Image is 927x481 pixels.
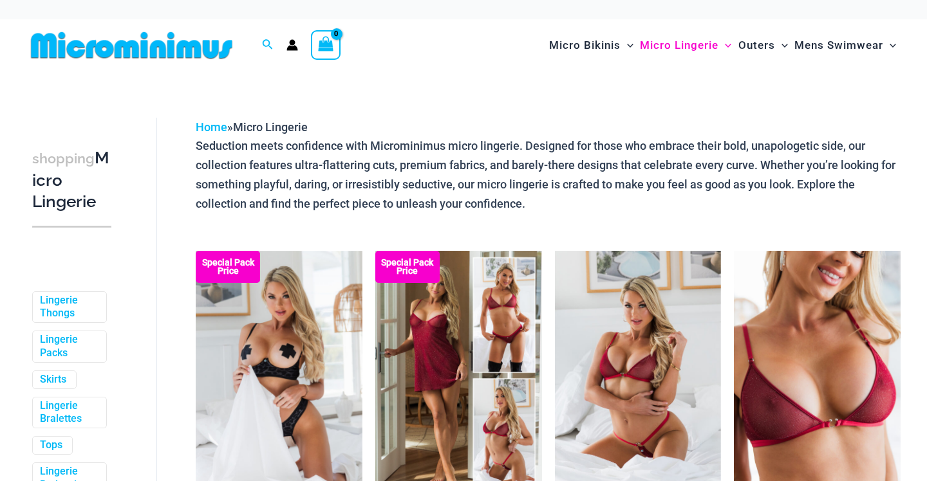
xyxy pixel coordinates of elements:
[40,333,97,360] a: Lingerie Packs
[40,439,62,452] a: Tops
[311,30,341,60] a: View Shopping Cart, empty
[546,26,637,65] a: Micro BikinisMenu ToggleMenu Toggle
[40,399,97,426] a: Lingerie Bralettes
[637,26,735,65] a: Micro LingerieMenu ToggleMenu Toggle
[738,29,775,62] span: Outers
[40,373,66,386] a: Skirts
[640,29,718,62] span: Micro Lingerie
[375,259,440,275] b: Special Pack Price
[775,29,788,62] span: Menu Toggle
[196,136,901,213] p: Seduction meets confidence with Microminimus micro lingerie. Designed for those who embrace their...
[262,37,274,53] a: Search icon link
[196,259,260,275] b: Special Pack Price
[621,29,633,62] span: Menu Toggle
[196,120,227,134] a: Home
[544,24,901,67] nav: Site Navigation
[233,120,308,134] span: Micro Lingerie
[40,294,97,321] a: Lingerie Thongs
[883,29,896,62] span: Menu Toggle
[32,150,95,167] span: shopping
[794,29,883,62] span: Mens Swimwear
[26,31,238,60] img: MM SHOP LOGO FLAT
[735,26,791,65] a: OutersMenu ToggleMenu Toggle
[791,26,899,65] a: Mens SwimwearMenu ToggleMenu Toggle
[196,120,308,134] span: »
[549,29,621,62] span: Micro Bikinis
[32,147,111,213] h3: Micro Lingerie
[286,39,298,51] a: Account icon link
[718,29,731,62] span: Menu Toggle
